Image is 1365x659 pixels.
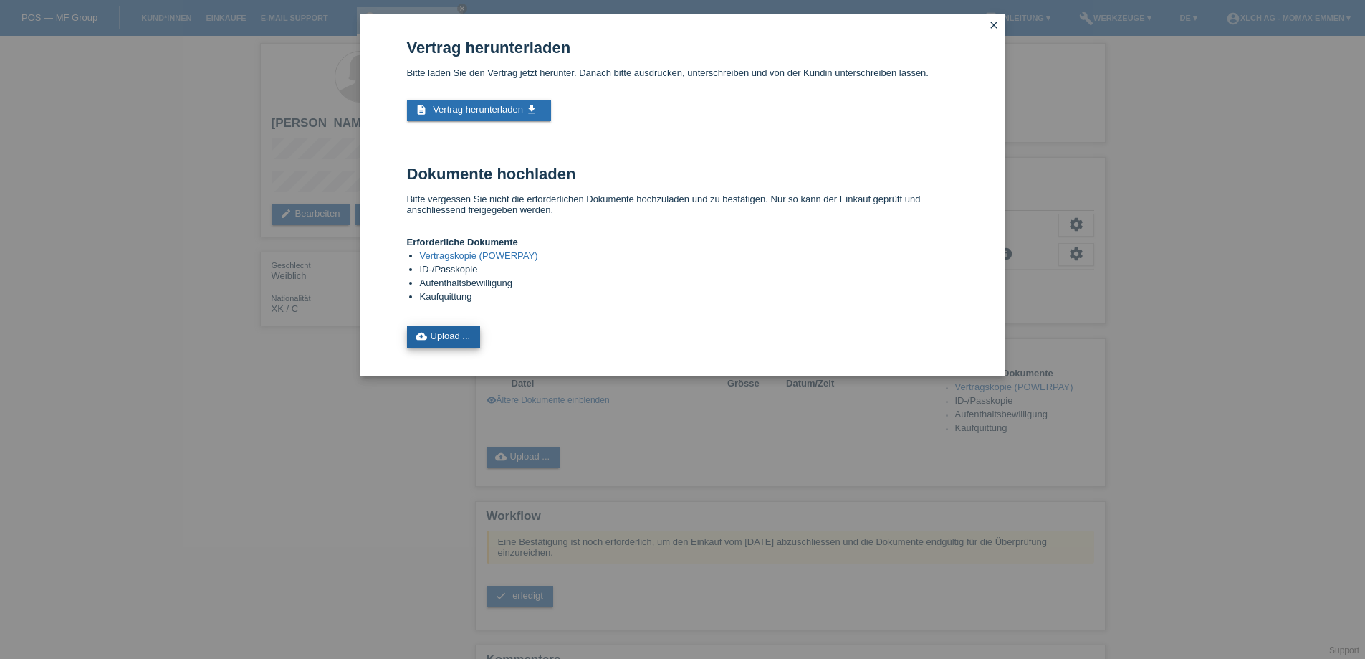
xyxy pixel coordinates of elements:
[526,104,537,115] i: get_app
[407,194,959,215] p: Bitte vergessen Sie nicht die erforderlichen Dokumente hochzuladen und zu bestätigen. Nur so kann...
[420,291,959,305] li: Kaufquittung
[407,165,959,183] h1: Dokumente hochladen
[407,67,959,78] p: Bitte laden Sie den Vertrag jetzt herunter. Danach bitte ausdrucken, unterschreiben und von der K...
[416,104,427,115] i: description
[420,250,538,261] a: Vertragskopie (POWERPAY)
[988,19,1000,31] i: close
[416,331,427,342] i: cloud_upload
[407,39,959,57] h1: Vertrag herunterladen
[420,264,959,278] li: ID-/Passkopie
[420,278,959,291] li: Aufenthaltsbewilligung
[407,326,481,348] a: cloud_uploadUpload ...
[433,104,523,115] span: Vertrag herunterladen
[985,18,1003,34] a: close
[407,100,551,121] a: description Vertrag herunterladen get_app
[407,237,959,247] h4: Erforderliche Dokumente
